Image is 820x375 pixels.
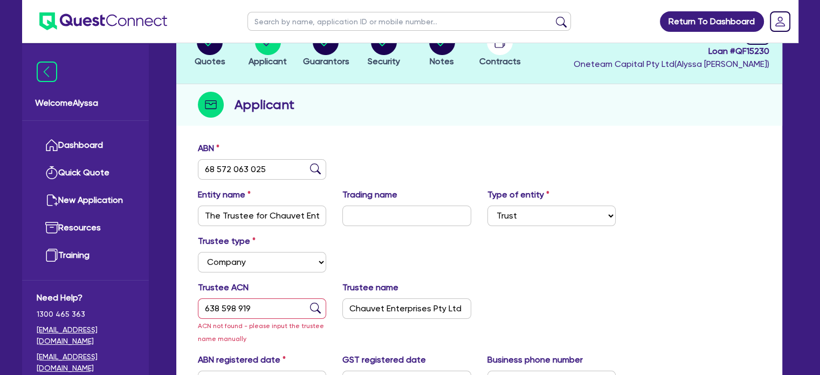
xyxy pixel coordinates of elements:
[479,29,521,69] button: Contracts
[45,221,58,234] img: resources
[37,351,134,374] a: [EMAIL_ADDRESS][DOMAIN_NAME]
[660,11,764,32] a: Return To Dashboard
[302,29,349,69] button: Guarantors
[195,56,225,66] span: Quotes
[45,166,58,179] img: quick-quote
[198,353,286,366] label: ABN registered date
[368,56,400,66] span: Security
[198,188,251,201] label: Entity name
[766,8,794,36] a: Dropdown toggle
[37,324,134,347] a: [EMAIL_ADDRESS][DOMAIN_NAME]
[198,92,224,118] img: step-icon
[574,59,769,69] span: Oneteam Capital Pty Ltd ( Alyssa [PERSON_NAME] )
[302,56,349,66] span: Guarantors
[487,353,583,366] label: Business phone number
[37,132,134,159] a: Dashboard
[247,12,571,31] input: Search by name, application ID or mobile number...
[37,214,134,242] a: Resources
[194,29,226,69] button: Quotes
[479,56,521,66] span: Contracts
[45,194,58,207] img: new-application
[310,163,321,174] img: abn-lookup icon
[430,56,454,66] span: Notes
[342,281,398,294] label: Trustee name
[249,56,287,66] span: Applicant
[342,188,397,201] label: Trading name
[35,97,136,110] span: Welcome Alyssa
[342,353,426,366] label: GST registered date
[198,281,249,294] label: Trustee ACN
[37,242,134,269] a: Training
[574,45,769,58] span: Loan # QF15230
[429,29,456,69] button: Notes
[198,142,219,155] label: ABN
[39,12,167,30] img: quest-connect-logo-blue
[310,303,321,313] img: abn-lookup icon
[37,309,134,320] span: 1300 465 363
[37,62,57,82] img: icon-menu-close
[248,29,287,69] button: Applicant
[45,249,58,262] img: training
[487,188,549,201] label: Type of entity
[37,159,134,187] a: Quick Quote
[37,291,134,304] span: Need Help?
[198,322,324,343] span: ACN not found - please input the trustee name manually
[235,95,294,114] h2: Applicant
[367,29,401,69] button: Security
[37,187,134,214] a: New Application
[198,235,256,248] label: Trustee type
